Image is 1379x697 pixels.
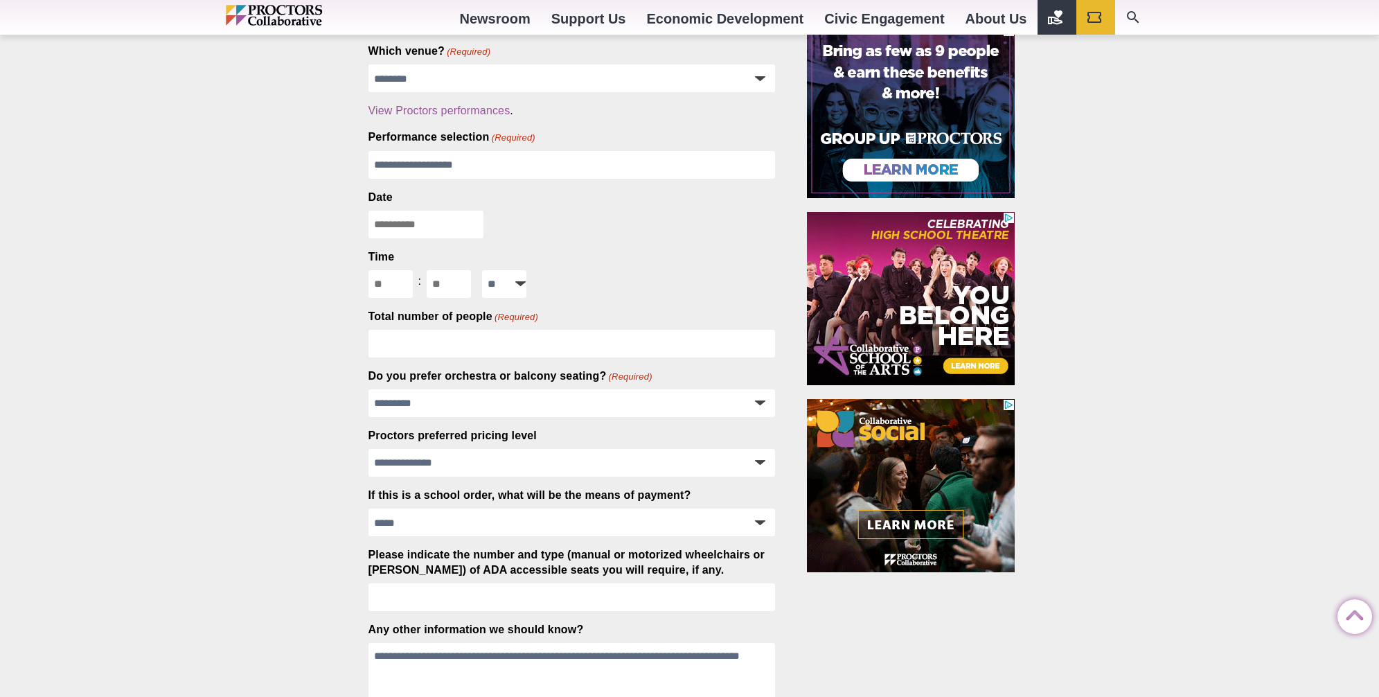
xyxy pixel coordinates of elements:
[368,44,491,59] label: Which venue?
[226,5,382,26] img: Proctors logo
[1337,600,1365,628] a: Back to Top
[368,130,535,145] label: Performance selection
[368,103,776,118] div: .
[807,399,1015,572] iframe: Advertisement
[807,25,1015,198] iframe: Advertisement
[368,428,537,443] label: Proctors preferred pricing level
[368,249,395,265] legend: Time
[413,270,427,292] div: :
[490,132,535,144] span: (Required)
[446,46,491,58] span: (Required)
[368,622,584,637] label: Any other information we should know?
[368,190,393,205] label: Date
[368,547,776,578] label: Please indicate the number and type (manual or motorized wheelchairs or [PERSON_NAME]) of ADA acc...
[807,212,1015,385] iframe: Advertisement
[368,105,510,116] a: View Proctors performances
[607,371,652,383] span: (Required)
[493,311,538,324] span: (Required)
[368,309,539,324] label: Total number of people
[368,488,691,503] label: If this is a school order, what will be the means of payment?
[368,369,652,384] label: Do you prefer orchestra or balcony seating?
